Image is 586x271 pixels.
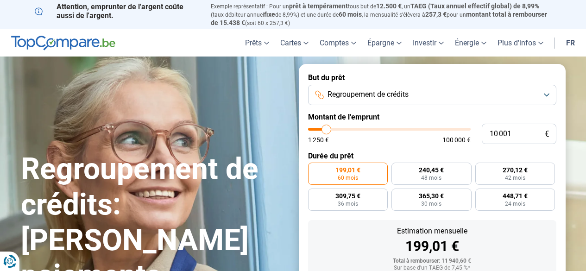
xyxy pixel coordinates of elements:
span: 240,45 € [419,167,444,173]
span: 100 000 € [442,137,471,143]
span: 257,3 € [425,11,447,18]
span: fixe [264,11,275,18]
span: 60 mois [339,11,362,18]
img: TopCompare [11,36,115,50]
span: 199,01 € [335,167,360,173]
label: Montant de l'emprunt [308,113,556,121]
a: Investir [407,29,449,57]
span: TAEG (Taux annuel effectif global) de 8,99% [410,2,539,10]
p: Exemple représentatif : Pour un tous but de , un (taux débiteur annuel de 8,99%) et une durée de ... [211,2,552,27]
a: Cartes [275,29,314,57]
span: montant total à rembourser de 15.438 € [211,11,547,26]
a: Épargne [362,29,407,57]
span: 24 mois [505,201,525,207]
span: 60 mois [338,175,358,181]
span: 48 mois [421,175,441,181]
span: € [545,130,549,138]
span: 36 mois [338,201,358,207]
div: Total à rembourser: 11 940,60 € [315,258,549,265]
span: 309,75 € [335,193,360,199]
p: Attention, emprunter de l'argent coûte aussi de l'argent. [35,2,200,20]
a: Plus d'infos [492,29,549,57]
a: Prêts [239,29,275,57]
span: 1 250 € [308,137,329,143]
label: But du prêt [308,73,556,82]
span: 42 mois [505,175,525,181]
span: 365,30 € [419,193,444,199]
span: 448,71 € [503,193,528,199]
div: 199,01 € [315,239,549,253]
span: 12.500 € [376,2,402,10]
div: Estimation mensuelle [315,227,549,235]
button: Regroupement de crédits [308,85,556,105]
span: 270,12 € [503,167,528,173]
span: prêt à tempérament [289,2,348,10]
span: Regroupement de crédits [328,89,409,100]
a: fr [561,29,580,57]
span: 30 mois [421,201,441,207]
label: Durée du prêt [308,151,556,160]
a: Comptes [314,29,362,57]
a: Énergie [449,29,492,57]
